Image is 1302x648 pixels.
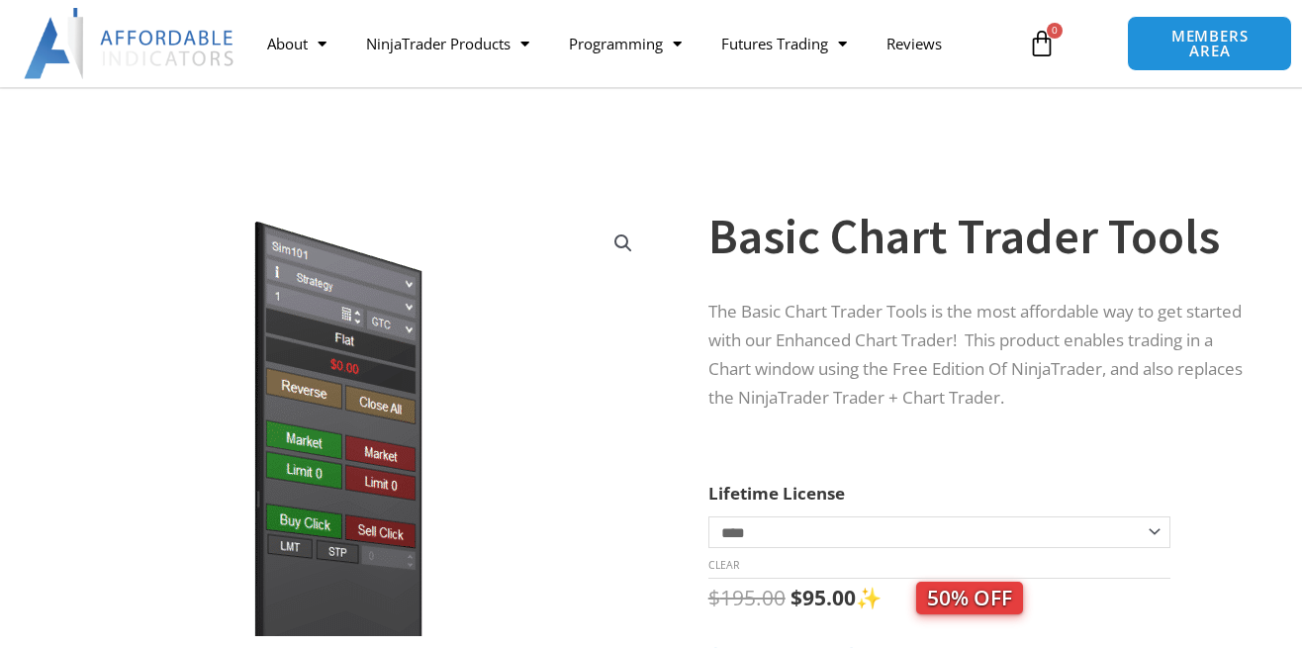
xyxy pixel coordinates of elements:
[790,584,802,611] span: $
[549,21,701,66] a: Programming
[856,584,1023,611] span: ✨
[708,584,786,611] bdi: 195.00
[916,582,1023,614] span: 50% OFF
[708,584,720,611] span: $
[1047,23,1063,39] span: 0
[247,21,1016,66] nav: Menu
[790,584,856,611] bdi: 95.00
[1148,29,1271,58] span: MEMBERS AREA
[701,21,867,66] a: Futures Trading
[247,21,346,66] a: About
[998,15,1085,72] a: 0
[708,482,845,505] label: Lifetime License
[867,21,962,66] a: Reviews
[346,21,549,66] a: NinjaTrader Products
[24,8,236,79] img: LogoAI | Affordable Indicators – NinjaTrader
[1127,16,1292,71] a: MEMBERS AREA
[605,226,641,261] a: View full-screen image gallery
[708,298,1253,413] p: The Basic Chart Trader Tools is the most affordable way to get started with our Enhanced Chart Tr...
[708,558,739,572] a: Clear options
[708,202,1253,271] h1: Basic Chart Trader Tools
